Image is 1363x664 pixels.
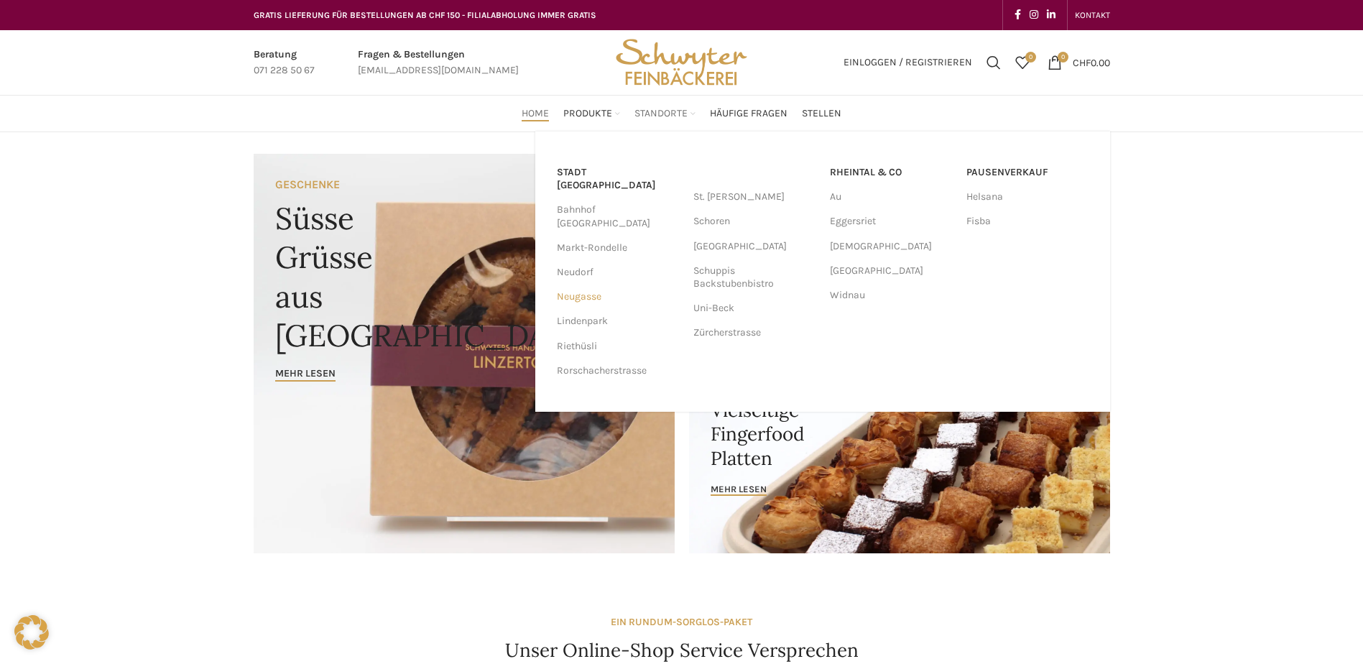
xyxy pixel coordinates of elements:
a: Stellen [802,99,841,128]
span: Home [522,107,549,121]
div: Meine Wunschliste [1008,48,1037,77]
a: Standorte [634,99,696,128]
a: Fisba [966,209,1089,234]
a: Uni-Beck [693,296,816,321]
a: Neugasse [557,285,679,309]
a: [GEOGRAPHIC_DATA] [693,234,816,259]
bdi: 0.00 [1073,56,1110,68]
a: Home [522,99,549,128]
a: Banner link [689,353,1110,553]
span: 0 [1058,52,1068,63]
a: RHEINTAL & CO [830,160,952,185]
a: Instagram social link [1025,5,1043,25]
div: Main navigation [246,99,1117,128]
span: 0 [1025,52,1036,63]
h4: Unser Online-Shop Service Versprechen [505,637,859,663]
a: Stadt [GEOGRAPHIC_DATA] [557,160,679,198]
a: Au [830,185,952,209]
img: Bäckerei Schwyter [611,30,752,95]
a: Einloggen / Registrieren [836,48,979,77]
span: KONTAKT [1075,10,1110,20]
a: Helsana [966,185,1089,209]
a: Schuppis Backstubenbistro [693,259,816,296]
a: Eggersriet [830,209,952,234]
span: Produkte [563,107,612,121]
a: Site logo [611,55,752,68]
a: Lindenpark [557,309,679,333]
a: Linkedin social link [1043,5,1060,25]
a: [DEMOGRAPHIC_DATA] [830,234,952,259]
a: Zürcherstrasse [693,321,816,345]
strong: EIN RUNDUM-SORGLOS-PAKET [611,616,752,628]
a: KONTAKT [1075,1,1110,29]
a: Häufige Fragen [710,99,787,128]
a: Facebook social link [1010,5,1025,25]
span: Standorte [634,107,688,121]
a: Banner link [254,154,675,553]
span: CHF [1073,56,1091,68]
div: Secondary navigation [1068,1,1117,29]
a: Suchen [979,48,1008,77]
a: Bahnhof [GEOGRAPHIC_DATA] [557,198,679,235]
span: Einloggen / Registrieren [844,57,972,68]
a: Neudorf [557,260,679,285]
a: [GEOGRAPHIC_DATA] [830,259,952,283]
a: Widnau [830,283,952,308]
a: 0 CHF0.00 [1040,48,1117,77]
a: Infobox link [254,47,315,79]
span: Stellen [802,107,841,121]
a: St. [PERSON_NAME] [693,185,816,209]
a: Rorschacherstrasse [557,359,679,383]
a: Riethüsli [557,334,679,359]
a: 0 [1008,48,1037,77]
a: Infobox link [358,47,519,79]
span: GRATIS LIEFERUNG FÜR BESTELLUNGEN AB CHF 150 - FILIALABHOLUNG IMMER GRATIS [254,10,596,20]
a: Produkte [563,99,620,128]
a: Pausenverkauf [966,160,1089,185]
span: Häufige Fragen [710,107,787,121]
a: Markt-Rondelle [557,236,679,260]
a: Schoren [693,209,816,234]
